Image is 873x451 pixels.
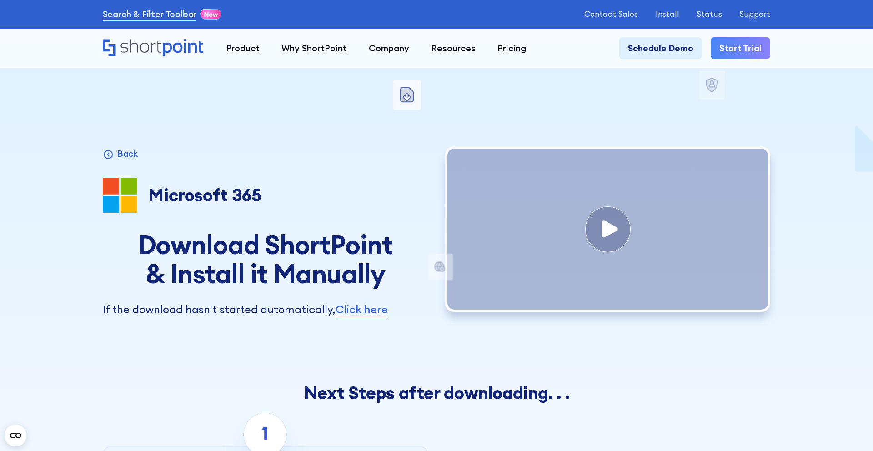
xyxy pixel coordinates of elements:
a: Click here [336,301,388,317]
div: Why ShortPoint [281,42,347,55]
a: Schedule Demo [619,37,702,59]
span: . [548,382,553,404]
div: Resources [431,42,476,55]
p: Back [117,147,138,160]
button: Open CMP widget [5,425,26,446]
span: . [565,382,570,404]
a: Support [739,10,770,19]
p: Microsoft 365 [148,185,261,205]
a: Why ShortPoint [271,37,358,59]
img: Microsoft 365 logo [103,178,138,213]
a: Pricing [487,37,537,59]
h2: Next Steps after downloading [103,383,771,403]
a: Status [697,10,722,19]
a: Contact Sales [584,10,638,19]
a: Install [656,10,679,19]
a: Company [358,37,420,59]
a: Resources [420,37,487,59]
a: Search & Filter Toolbar [103,8,197,21]
a: Product [215,37,271,59]
iframe: Chat Widget [709,346,873,451]
span: . [557,382,561,404]
p: If the download hasn’t started automatically, [103,301,428,317]
a: Start Trial [711,37,770,59]
a: Home [103,39,204,58]
div: Company [369,42,409,55]
div: Pricing [497,42,526,55]
a: Back [103,147,138,160]
h1: Download ShortPoint & Install it Manually [103,230,428,288]
div: Product [226,42,260,55]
